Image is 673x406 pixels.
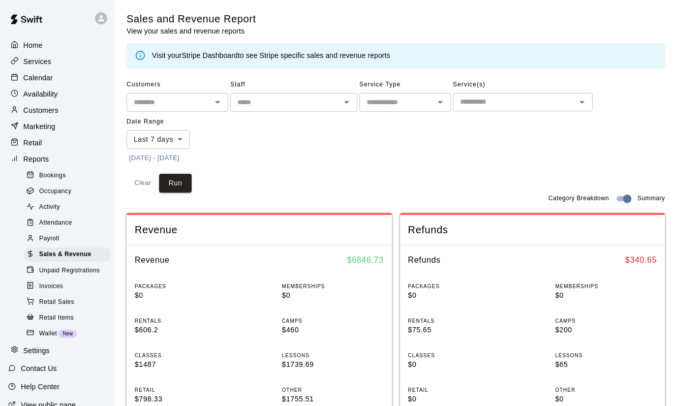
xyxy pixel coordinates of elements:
[135,283,236,290] p: PACKAGES
[8,54,106,69] a: Services
[282,283,384,290] p: MEMBERSHIPS
[555,359,657,370] p: $65
[23,73,53,83] p: Calendar
[39,266,100,276] span: Unpaid Registrations
[24,310,114,326] a: Retail Items
[39,186,72,197] span: Occupancy
[8,86,106,102] a: Availability
[135,359,236,370] p: $1487
[39,249,91,260] span: Sales & Revenue
[408,254,441,267] h6: Refunds
[347,254,384,267] h6: $ 6846.73
[24,278,114,294] a: Invoices
[408,394,510,404] p: $0
[555,394,657,404] p: $0
[23,105,58,115] p: Customers
[555,317,657,325] p: CAMPS
[135,223,384,237] span: Revenue
[24,295,110,309] div: Retail Sales
[24,311,110,325] div: Retail Items
[8,38,106,53] a: Home
[135,254,170,267] h6: Revenue
[24,215,114,231] a: Attendance
[453,77,593,93] span: Service(s)
[282,386,384,394] p: OTHER
[127,130,190,149] div: Last 7 days
[127,150,182,166] button: [DATE] - [DATE]
[23,40,43,50] p: Home
[282,394,384,404] p: $1755.51
[8,119,106,134] a: Marketing
[555,325,657,335] p: $200
[408,290,510,301] p: $0
[408,283,510,290] p: PACKAGES
[23,89,58,99] p: Availability
[408,223,657,237] span: Refunds
[135,352,236,359] p: CLASSES
[58,331,77,336] span: New
[24,294,114,310] a: Retail Sales
[135,290,236,301] p: $0
[39,218,72,228] span: Attendance
[24,183,114,199] a: Occupancy
[555,290,657,301] p: $0
[24,168,114,183] a: Bookings
[23,154,49,164] p: Reports
[127,26,256,36] p: View your sales and revenue reports
[8,103,106,118] a: Customers
[135,325,236,335] p: $606.2
[625,254,657,267] h6: $ 340.65
[575,95,589,109] button: Open
[181,51,238,59] a: Stripe Dashboard
[8,343,106,358] a: Settings
[555,283,657,290] p: MEMBERSHIPS
[24,232,110,246] div: Payroll
[24,231,114,247] a: Payroll
[21,382,59,392] p: Help Center
[230,77,357,93] span: Staff
[23,138,42,148] p: Retail
[8,151,106,167] div: Reports
[24,169,110,183] div: Bookings
[24,200,114,215] a: Activity
[359,77,451,93] span: Service Type
[24,263,114,278] a: Unpaid Registrations
[24,247,114,263] a: Sales & Revenue
[127,12,256,26] h5: Sales and Revenue Report
[127,114,216,130] span: Date Range
[282,325,384,335] p: $460
[24,327,110,341] div: WalletNew
[8,135,106,150] a: Retail
[159,174,192,193] button: Run
[23,121,55,132] p: Marketing
[555,352,657,359] p: LESSONS
[23,56,51,67] p: Services
[135,394,236,404] p: $798.33
[637,194,665,204] span: Summary
[135,317,236,325] p: RENTALS
[135,386,236,394] p: RETAIL
[24,264,110,278] div: Unpaid Registrations
[24,279,110,294] div: Invoices
[152,50,390,61] div: Visit your to see Stripe specific sales and revenue reports
[408,352,510,359] p: CLASSES
[24,184,110,199] div: Occupancy
[433,95,447,109] button: Open
[24,216,110,230] div: Attendance
[39,282,63,292] span: Invoices
[555,386,657,394] p: OTHER
[39,202,60,212] span: Activity
[408,317,510,325] p: RENTALS
[8,70,106,85] a: Calendar
[210,95,225,109] button: Open
[39,313,74,323] span: Retail Items
[39,234,59,244] span: Payroll
[408,359,510,370] p: $0
[408,325,510,335] p: $75.65
[282,359,384,370] p: $1739.69
[127,77,228,93] span: Customers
